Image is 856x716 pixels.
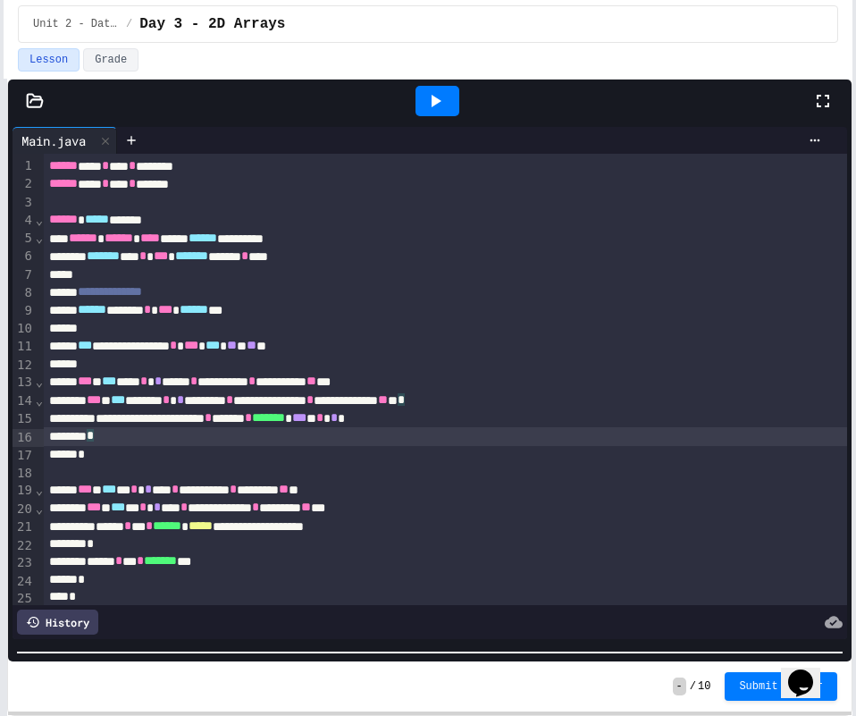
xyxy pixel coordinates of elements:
[13,266,35,284] div: 7
[739,679,823,694] span: Submit Answer
[690,679,696,694] span: /
[35,231,44,245] span: Fold line
[13,518,35,536] div: 21
[13,429,35,447] div: 16
[13,127,117,154] div: Main.java
[13,465,35,483] div: 18
[13,131,95,150] div: Main.java
[18,48,80,72] button: Lesson
[13,194,35,212] div: 3
[13,537,35,555] div: 22
[698,679,710,694] span: 10
[13,392,35,410] div: 14
[13,212,35,230] div: 4
[17,610,98,635] div: History
[13,230,35,248] div: 5
[126,17,132,31] span: /
[139,13,285,35] span: Day 3 - 2D Arrays
[35,393,44,408] span: Fold line
[673,678,686,695] span: -
[13,284,35,302] div: 8
[13,357,35,375] div: 12
[13,501,35,518] div: 20
[35,483,44,497] span: Fold line
[13,482,35,500] div: 19
[13,320,35,338] div: 10
[83,48,138,72] button: Grade
[13,248,35,265] div: 6
[35,501,44,516] span: Fold line
[13,447,35,465] div: 17
[13,410,35,428] div: 15
[13,175,35,193] div: 2
[781,644,838,698] iframe: chat widget
[13,554,35,572] div: 23
[13,590,35,608] div: 25
[13,157,35,175] div: 1
[13,374,35,392] div: 13
[13,338,35,356] div: 11
[33,17,119,31] span: Unit 2 - Data Structures
[13,573,35,591] div: 24
[35,375,44,389] span: Fold line
[13,302,35,320] div: 9
[725,672,837,701] button: Submit Answer
[35,213,44,227] span: Fold line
